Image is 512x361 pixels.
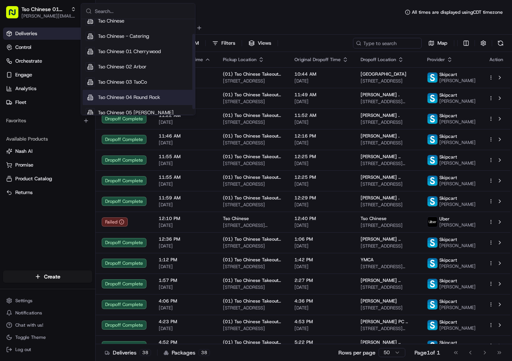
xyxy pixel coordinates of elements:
button: See all [119,98,139,107]
span: Log out [15,346,31,353]
span: 11:55 AM [159,174,211,180]
span: [PERSON_NAME] .. [361,174,401,180]
div: Packages [164,349,210,356]
span: [DATE] [294,222,348,228]
span: Filters [221,40,235,47]
button: Notifications [3,308,92,318]
span: Skipcart [439,340,457,346]
span: [DATE] [294,78,348,84]
span: [PERSON_NAME] [439,160,476,166]
span: (01) Tso Chinese Takeout & Delivery Cherrywood [223,319,282,325]
span: All times are displayed using CDT timezone [412,9,503,15]
span: (01) Tso Chinese Takeout & Delivery Cherrywood [223,112,282,118]
span: [STREET_ADDRESS] [361,78,415,84]
span: [PERSON_NAME] [439,304,476,311]
a: Product Catalog [6,175,89,182]
span: [PERSON_NAME] [439,78,476,84]
span: Dropoff Location [361,57,396,63]
img: Brigitte Vinadas [8,132,20,144]
span: [STREET_ADDRESS][PERSON_NAME] [361,325,415,332]
span: Tso Chinese 05 [PERSON_NAME] [98,109,174,116]
span: (01) Tso Chinese Takeout & Delivery Cherrywood [223,277,282,283]
span: [PERSON_NAME] . [361,195,400,201]
span: 1:06 PM [294,236,348,242]
span: [DATE] [294,119,348,125]
a: Nash AI [6,148,89,155]
span: [DATE] [294,284,348,290]
span: [DATE] [159,119,211,125]
span: Skipcart [439,236,457,243]
span: Skipcart [439,195,457,201]
img: 1736555255976-a54dd68f-1ca7-489b-9aae-adbdc363a1c4 [15,139,21,146]
span: [DATE] [294,202,348,208]
button: Settings [3,295,92,306]
button: Filters [209,38,239,49]
span: 12:29 PM [294,195,348,201]
span: Product Catalog [15,175,52,182]
span: Notifications [15,310,42,316]
div: Failed [102,217,128,227]
span: [PERSON_NAME] .. [361,277,401,283]
span: 12:16 PM [294,133,348,139]
div: Favorites [3,115,92,127]
span: [DATE] [159,181,211,187]
span: API Documentation [72,171,123,178]
span: Tso Chinese 04 Round Rock [98,94,160,101]
span: [GEOGRAPHIC_DATA] [361,71,406,77]
span: [DATE] [159,243,211,249]
img: Angelique Valdez [8,111,20,123]
span: [STREET_ADDRESS] [361,243,415,249]
span: 5:22 PM [294,339,348,345]
button: Tso Chinese 01 Cherrywood[PERSON_NAME][EMAIL_ADDRESS][DOMAIN_NAME] [3,3,79,21]
span: [STREET_ADDRESS][PERSON_NAME] [361,160,415,167]
span: [STREET_ADDRESS] [223,202,282,208]
span: [PERSON_NAME] PC .. [361,319,408,325]
span: Nash AI [15,148,33,155]
img: profile_skipcart_partner.png [427,155,437,165]
span: (01) Tso Chinese Takeout & Delivery Cherrywood [223,71,282,77]
span: [DATE] [294,325,348,332]
span: Skipcart [439,92,457,98]
span: [PERSON_NAME] .. [361,339,401,345]
span: 4:06 PM [159,298,211,304]
span: Chat with us! [15,322,43,328]
span: Original Dropoff Time [294,57,341,63]
img: profile_skipcart_partner.png [427,258,437,268]
img: profile_skipcart_partner.png [427,114,437,124]
button: Returns [3,186,92,199]
span: 4:36 PM [294,298,348,304]
span: Skipcart [439,133,457,139]
span: (01) Tso Chinese Takeout & Delivery Cherrywood [223,133,282,139]
span: Skipcart [439,298,457,304]
span: Skipcart [439,71,457,78]
span: 1:12 PM [159,257,211,263]
span: [DATE] [68,118,83,125]
span: Map [437,40,447,47]
span: [STREET_ADDRESS] [361,305,415,311]
span: Pickup Location [223,57,257,63]
span: 12:25 PM [294,154,348,160]
img: Nash [8,8,23,23]
a: Promise [6,162,89,168]
span: Engage [15,71,32,78]
span: Orchestrate [15,58,42,65]
span: Tso Chinese 01 Cherrywood [98,48,161,55]
img: 1736555255976-a54dd68f-1ca7-489b-9aae-adbdc363a1c4 [15,119,21,125]
span: 4:23 PM [159,319,211,325]
span: (01) Tso Chinese Takeout & Delivery Cherrywood [223,195,282,201]
img: profile_skipcart_partner.png [427,299,437,309]
span: 1:57 PM [159,277,211,283]
button: Create [3,270,92,283]
div: 38 [198,349,210,356]
span: [PERSON_NAME] [439,119,476,125]
span: (01) Tso Chinese Takeout & Delivery Cherrywood [223,339,282,345]
span: • [63,139,66,145]
div: Page 1 of 1 [414,349,440,356]
span: [PERSON_NAME] [439,98,476,104]
span: 1:42 PM [294,257,348,263]
span: Tso Chinese - Catering [98,33,149,40]
span: [DATE] [294,181,348,187]
span: Tso Chinese [223,215,249,222]
span: Uber [439,216,450,222]
button: Product Catalog [3,173,92,185]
